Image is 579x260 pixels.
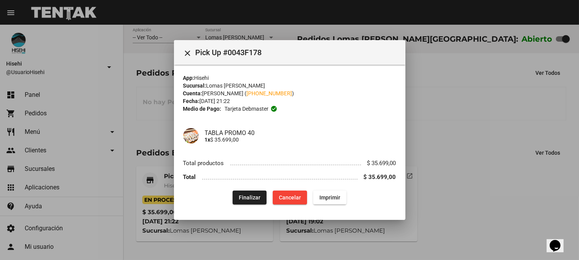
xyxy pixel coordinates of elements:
button: Imprimir [313,191,346,204]
span: Cancelar [279,194,301,201]
mat-icon: check_circle [270,105,277,112]
a: [PHONE_NUMBER] [247,90,292,96]
span: Finalizar [239,194,260,201]
img: 233f921c-6f6e-4fc6-b68a-eefe42c7556a.jpg [183,128,199,144]
div: [PERSON_NAME] ( ) [183,89,396,97]
strong: Fecha: [183,98,200,104]
button: Cerrar [180,45,196,60]
span: Pick Up #0043F178 [196,46,399,59]
div: Hisehi [183,74,396,82]
li: Total $ 35.699,00 [183,170,396,184]
mat-icon: Cerrar [183,49,192,58]
strong: Cuenta: [183,90,203,96]
button: Finalizar [233,191,267,204]
button: Cancelar [273,191,307,204]
strong: Medio de Pago: [183,105,221,113]
div: Lomas [PERSON_NAME] [183,82,396,89]
span: Imprimir [319,194,340,201]
strong: Sucursal: [183,83,206,89]
strong: App: [183,75,194,81]
h4: TABLA PROMO 40 [205,129,396,137]
iframe: chat widget [547,229,571,252]
p: $ 35.699,00 [205,137,396,143]
b: 1x [205,137,211,143]
span: Tarjeta debmaster [225,105,268,113]
li: Total productos $ 35.699,00 [183,156,396,170]
div: [DATE] 21:22 [183,97,396,105]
